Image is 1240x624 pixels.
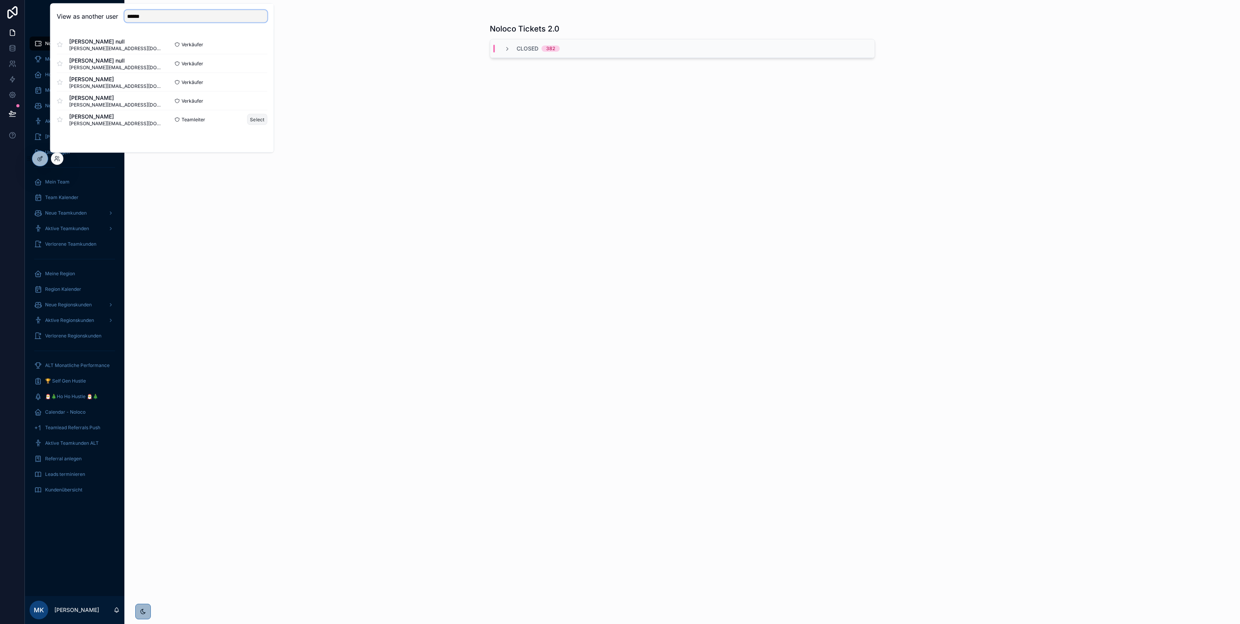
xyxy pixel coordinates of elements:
[247,114,267,125] button: Select
[182,42,203,48] span: Verkäufer
[45,210,87,216] span: Neue Teamkunden
[30,329,120,343] a: Verlorene Regionskunden
[45,134,83,140] span: [PERSON_NAME]
[54,606,99,614] p: [PERSON_NAME]
[45,72,58,78] span: Home
[182,116,205,122] span: Teamleiter
[45,456,82,462] span: Referral anlegen
[69,56,162,64] span: [PERSON_NAME] null
[30,52,120,66] a: Monatliche Performance
[69,120,162,126] span: [PERSON_NAME][EMAIL_ADDRESS][DOMAIN_NAME]
[182,98,203,104] span: Verkäufer
[45,425,100,431] span: Teamlead Referrals Push
[69,38,162,45] span: [PERSON_NAME] null
[30,130,120,144] a: [PERSON_NAME]
[69,45,162,52] span: [PERSON_NAME][EMAIL_ADDRESS][DOMAIN_NAME]
[30,222,120,236] a: Aktive Teamkunden
[45,302,92,308] span: Neue Regionskunden
[45,40,86,47] span: Noloco Tickets 2.0
[25,31,124,507] div: scrollable content
[30,358,120,372] a: ALT Monatliche Performance
[30,191,120,205] a: Team Kalender
[45,194,79,201] span: Team Kalender
[30,405,120,419] a: Calendar - Noloco
[45,409,86,415] span: Calendar - Noloco
[45,271,75,277] span: Meine Region
[45,317,94,323] span: Aktive Regionskunden
[69,83,162,89] span: [PERSON_NAME][EMAIL_ADDRESS][DOMAIN_NAME]
[30,237,120,251] a: Verlorene Teamkunden
[30,83,120,97] a: Mein Kalender
[30,313,120,327] a: Aktive Regionskunden
[30,483,120,497] a: Kundenübersicht
[45,241,96,247] span: Verlorene Teamkunden
[45,87,77,93] span: Mein Kalender
[517,45,538,52] span: Closed
[30,282,120,296] a: Region Kalender
[30,436,120,450] a: Aktive Teamkunden ALT
[34,605,44,615] span: MK
[30,390,120,404] a: 🎅🎄Ho Ho Hustle 🎅🎄
[45,487,82,493] span: Kundenübersicht
[45,118,77,124] span: Aktive Kunden
[45,103,75,109] span: Neue Kunden
[30,175,120,189] a: Mein Team
[69,64,162,70] span: [PERSON_NAME][EMAIL_ADDRESS][DOMAIN_NAME]
[45,149,70,156] span: Unterlagen
[546,45,555,52] div: 382
[30,37,120,51] a: Noloco Tickets 2.0
[30,298,120,312] a: Neue Regionskunden
[45,286,81,292] span: Region Kalender
[30,452,120,466] a: Referral anlegen
[45,333,101,339] span: Verlorene Regionskunden
[45,225,89,232] span: Aktive Teamkunden
[57,12,118,21] h2: View as another user
[69,112,162,120] span: [PERSON_NAME]
[69,94,162,101] span: [PERSON_NAME]
[182,60,203,66] span: Verkäufer
[30,374,120,388] a: 🏆 Self Gen Hustle
[45,378,86,384] span: 🏆 Self Gen Hustle
[490,23,559,34] h1: Noloco Tickets 2.0
[45,393,98,400] span: 🎅🎄Ho Ho Hustle 🎅🎄
[30,68,120,82] a: Home
[30,114,120,128] a: Aktive Kunden
[45,440,99,446] span: Aktive Teamkunden ALT
[30,421,120,435] a: Teamlead Referrals Push
[30,267,120,281] a: Meine Region
[30,99,120,113] a: Neue Kunden
[45,471,85,477] span: Leads terminieren
[69,101,162,108] span: [PERSON_NAME][EMAIL_ADDRESS][DOMAIN_NAME]
[45,362,110,369] span: ALT Monatliche Performance
[69,75,162,83] span: [PERSON_NAME]
[182,79,203,85] span: Verkäufer
[30,467,120,481] a: Leads terminieren
[45,56,100,62] span: Monatliche Performance
[45,179,70,185] span: Mein Team
[30,206,120,220] a: Neue Teamkunden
